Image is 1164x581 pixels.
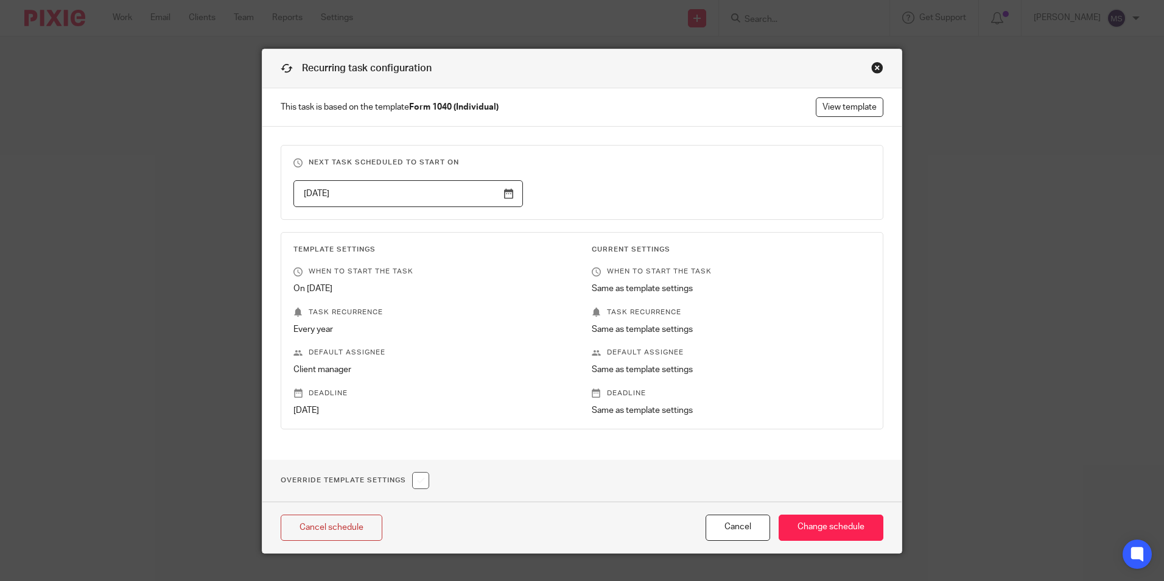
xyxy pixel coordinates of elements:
[293,348,572,357] p: Default assignee
[592,348,871,357] p: Default assignee
[592,389,871,398] p: Deadline
[293,245,572,255] h3: Template Settings
[293,158,871,167] h3: Next task scheduled to start on
[592,364,871,376] p: Same as template settings
[592,267,871,276] p: When to start the task
[409,103,499,111] strong: Form 1040 (Individual)
[592,245,871,255] h3: Current Settings
[281,101,499,113] span: This task is based on the template
[706,515,770,541] button: Cancel
[293,267,572,276] p: When to start the task
[281,62,432,76] h1: Recurring task configuration
[293,308,572,317] p: Task recurrence
[592,308,871,317] p: Task recurrence
[592,404,871,417] p: Same as template settings
[281,472,429,489] h1: Override Template Settings
[592,323,871,336] p: Same as template settings
[779,515,883,541] input: Change schedule
[281,515,382,541] a: Cancel schedule
[293,323,572,336] p: Every year
[293,283,572,295] p: On [DATE]
[293,364,572,376] p: Client manager
[816,97,883,117] a: View template
[871,62,883,74] div: Close this dialog window
[293,404,572,417] p: [DATE]
[293,389,572,398] p: Deadline
[592,283,871,295] p: Same as template settings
